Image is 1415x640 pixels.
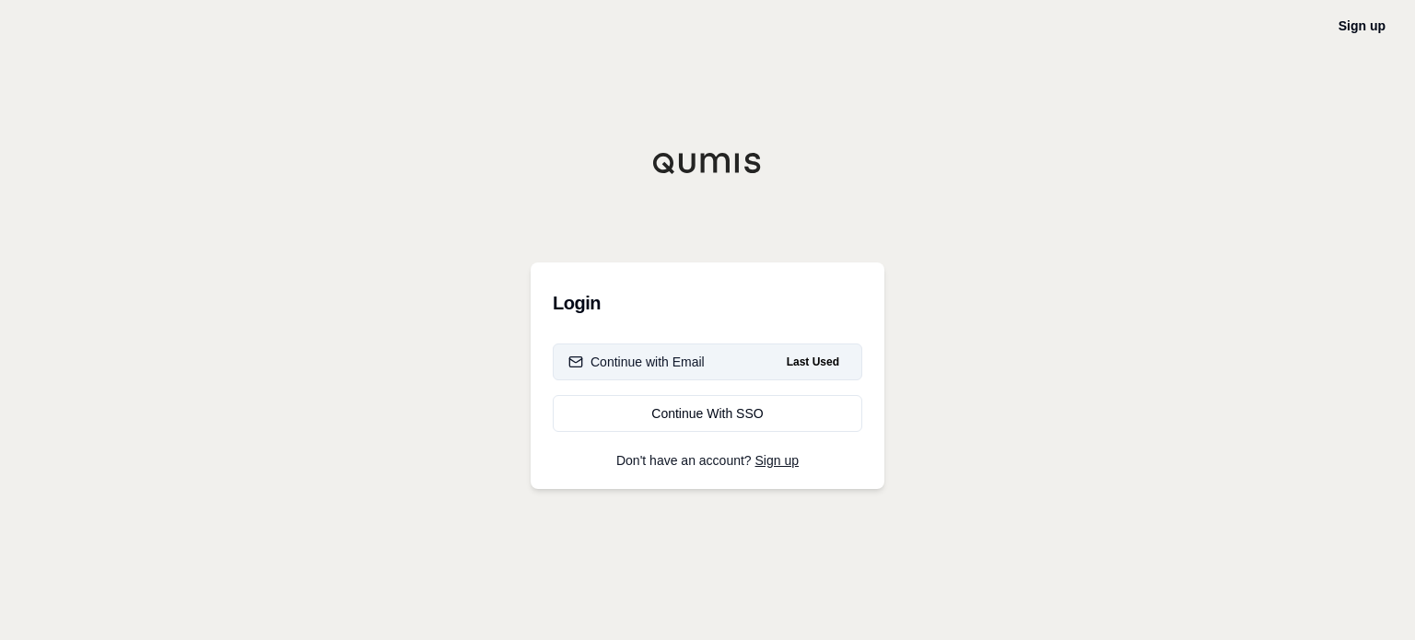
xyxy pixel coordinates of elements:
[553,343,862,380] button: Continue with EmailLast Used
[553,395,862,432] a: Continue With SSO
[553,454,862,467] p: Don't have an account?
[652,152,763,174] img: Qumis
[568,404,847,423] div: Continue With SSO
[568,353,705,371] div: Continue with Email
[1339,18,1386,33] a: Sign up
[553,285,862,321] h3: Login
[779,351,847,373] span: Last Used
[755,453,799,468] a: Sign up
